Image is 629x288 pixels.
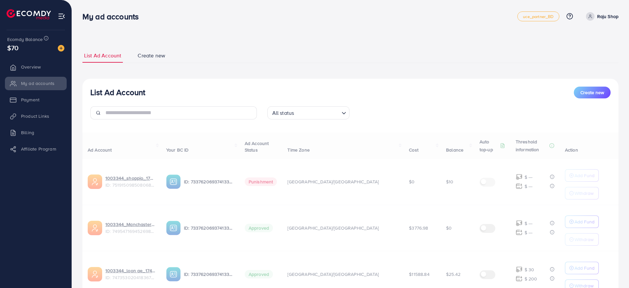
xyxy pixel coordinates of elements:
p: Raju Shop [597,12,618,20]
h3: My ad accounts [82,12,144,21]
span: Ecomdy Balance [7,36,43,43]
span: uce_partner_BD [523,14,553,19]
img: logo [7,9,51,19]
h3: List Ad Account [90,88,145,97]
span: Create new [580,89,604,96]
a: uce_partner_BD [517,11,559,21]
img: image [58,45,64,51]
span: All status [271,108,296,118]
span: $70 [7,43,18,52]
span: Create new [138,52,165,59]
a: Raju Shop [583,12,618,21]
div: Search for option [267,106,349,119]
input: Search for option [296,107,339,118]
span: List Ad Account [84,52,121,59]
button: Create new [574,87,611,98]
img: menu [58,12,65,20]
